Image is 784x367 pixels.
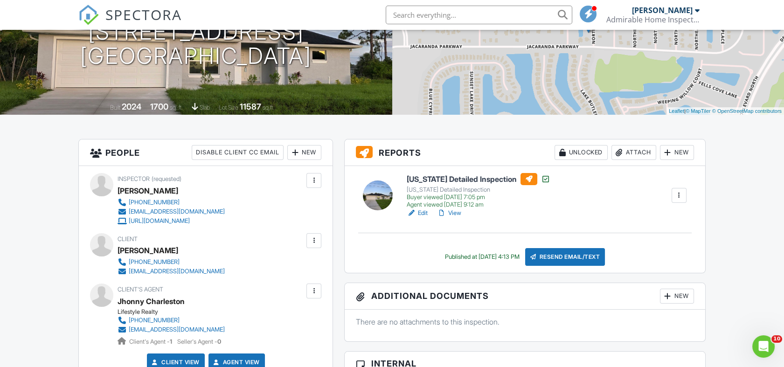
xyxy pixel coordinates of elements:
[150,358,200,367] a: Client View
[660,289,694,304] div: New
[110,104,120,111] span: Built
[118,308,232,316] div: Lifestyle Realty
[78,5,99,25] img: The Best Home Inspection Software - Spectora
[606,15,700,24] div: Admirable Home Inspections, LLC
[118,216,225,226] a: [URL][DOMAIN_NAME]
[150,102,168,111] div: 1700
[771,335,782,343] span: 10
[240,102,261,111] div: 11587
[611,145,656,160] div: Attach
[219,104,238,111] span: Lot Size
[129,199,180,206] div: [PHONE_NUMBER]
[118,286,163,293] span: Client's Agent
[752,335,775,358] iframe: Intercom live chat
[118,175,150,182] span: Inspector
[152,175,181,182] span: (requested)
[437,208,461,218] a: View
[129,317,180,324] div: [PHONE_NUMBER]
[78,13,182,32] a: SPECTORA
[80,20,312,69] h1: [STREET_ADDRESS] [GEOGRAPHIC_DATA]
[212,358,260,367] a: Agent View
[666,107,784,115] div: |
[356,317,694,327] p: There are no attachments to this inspection.
[118,325,225,334] a: [EMAIL_ADDRESS][DOMAIN_NAME]
[445,253,520,261] div: Published at [DATE] 4:13 PM
[105,5,182,24] span: SPECTORA
[118,198,225,207] a: [PHONE_NUMBER]
[407,186,550,194] div: [US_STATE] Detailed Inspection
[118,243,178,257] div: [PERSON_NAME]
[129,208,225,215] div: [EMAIL_ADDRESS][DOMAIN_NAME]
[407,173,550,185] h6: [US_STATE] Detailed Inspection
[345,139,705,166] h3: Reports
[669,108,684,114] a: Leaflet
[129,268,225,275] div: [EMAIL_ADDRESS][DOMAIN_NAME]
[407,194,550,201] div: Buyer viewed [DATE] 7:05 pm
[122,102,141,111] div: 2024
[686,108,711,114] a: © MapTiler
[79,139,333,166] h3: People
[118,316,225,325] a: [PHONE_NUMBER]
[712,108,782,114] a: © OpenStreetMap contributors
[263,104,274,111] span: sq.ft.
[407,201,550,208] div: Agent viewed [DATE] 9:12 am
[217,338,221,345] strong: 0
[177,338,221,345] span: Seller's Agent -
[525,248,605,266] div: Resend Email/Text
[118,267,225,276] a: [EMAIL_ADDRESS][DOMAIN_NAME]
[345,283,705,310] h3: Additional Documents
[192,145,284,160] div: Disable Client CC Email
[555,145,608,160] div: Unlocked
[118,257,225,267] a: [PHONE_NUMBER]
[632,6,693,15] div: [PERSON_NAME]
[129,258,180,266] div: [PHONE_NUMBER]
[129,217,190,225] div: [URL][DOMAIN_NAME]
[200,104,210,111] span: slab
[118,294,185,308] a: Jhonny Charleston
[386,6,572,24] input: Search everything...
[170,338,172,345] strong: 1
[118,184,178,198] div: [PERSON_NAME]
[170,104,183,111] span: sq. ft.
[287,145,321,160] div: New
[129,338,173,345] span: Client's Agent -
[407,208,428,218] a: Edit
[129,326,225,333] div: [EMAIL_ADDRESS][DOMAIN_NAME]
[660,145,694,160] div: New
[118,235,138,242] span: Client
[118,207,225,216] a: [EMAIL_ADDRESS][DOMAIN_NAME]
[407,173,550,208] a: [US_STATE] Detailed Inspection [US_STATE] Detailed Inspection Buyer viewed [DATE] 7:05 pm Agent v...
